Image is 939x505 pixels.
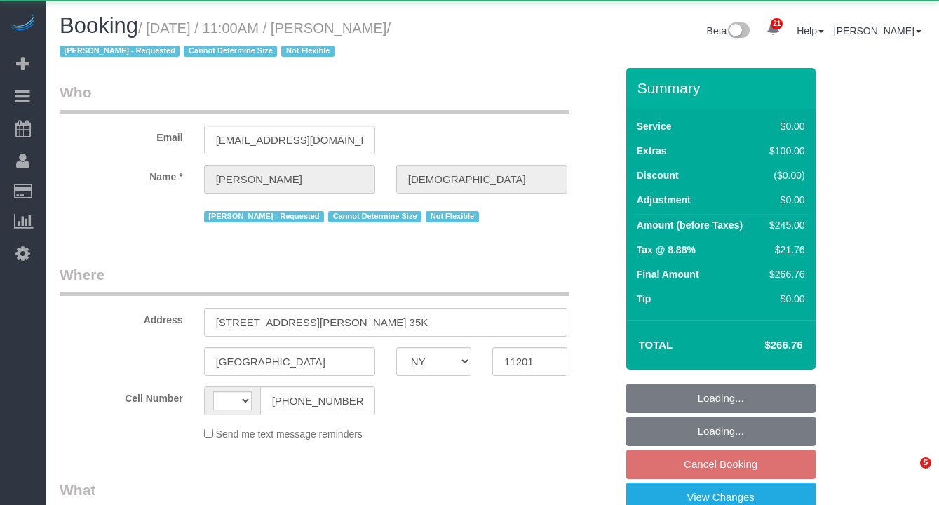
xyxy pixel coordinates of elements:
input: City [204,347,375,376]
a: [PERSON_NAME] [834,25,921,36]
input: Zip Code [492,347,567,376]
span: Booking [60,13,138,38]
label: Adjustment [637,193,691,207]
div: $0.00 [764,193,804,207]
span: Cannot Determine Size [184,46,277,57]
div: $21.76 [764,243,804,257]
a: 21 [759,14,787,45]
input: Email [204,126,375,154]
span: Not Flexible [426,211,479,222]
div: ($0.00) [764,168,804,182]
a: Beta [707,25,750,36]
label: Discount [637,168,679,182]
label: Name * [49,165,194,184]
div: $266.76 [764,267,804,281]
img: New interface [727,22,750,41]
label: Cell Number [49,386,194,405]
span: Send me text message reminders [216,429,363,440]
span: [PERSON_NAME] - Requested [60,46,180,57]
input: Cell Number [260,386,375,415]
label: Tip [637,292,651,306]
span: [PERSON_NAME] - Requested [204,211,324,222]
span: Cannot Determine Size [328,211,421,222]
label: Address [49,308,194,327]
div: $100.00 [764,144,804,158]
label: Service [637,119,672,133]
div: $245.00 [764,218,804,232]
label: Email [49,126,194,144]
span: 21 [771,18,783,29]
legend: Where [60,264,569,296]
h4: $266.76 [722,339,802,351]
strong: Total [639,339,673,351]
input: Last Name [396,165,567,194]
input: First Name [204,165,375,194]
legend: Who [60,82,569,114]
span: Not Flexible [281,46,335,57]
h3: Summary [637,80,809,96]
span: 5 [920,457,931,469]
img: Automaid Logo [8,14,36,34]
small: / [DATE] / 11:00AM / [PERSON_NAME] [60,20,391,60]
label: Tax @ 8.88% [637,243,696,257]
label: Extras [637,144,667,158]
iframe: Intercom live chat [891,457,925,491]
a: Help [797,25,824,36]
label: Final Amount [637,267,699,281]
div: $0.00 [764,119,804,133]
label: Amount (before Taxes) [637,218,743,232]
div: $0.00 [764,292,804,306]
